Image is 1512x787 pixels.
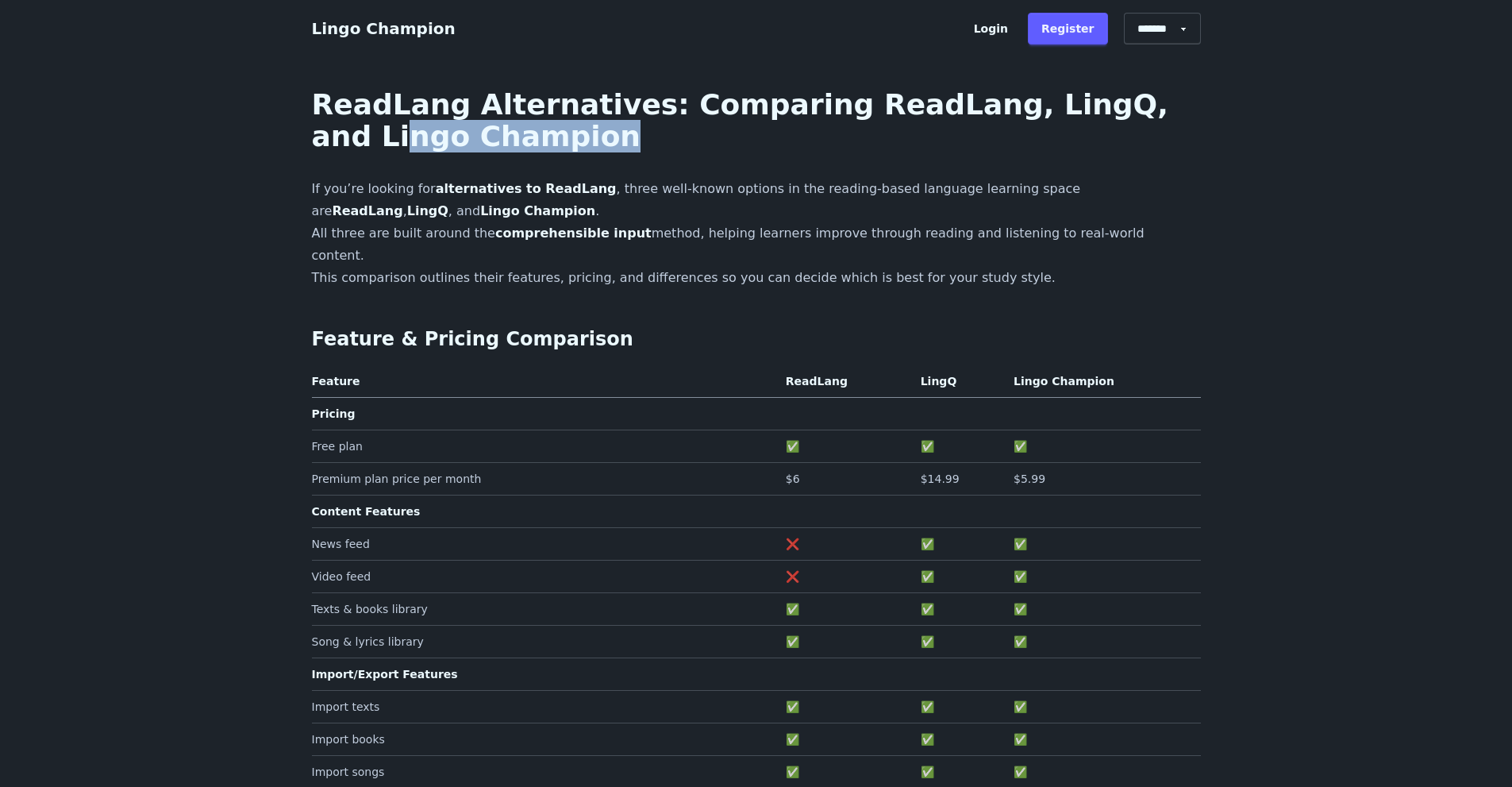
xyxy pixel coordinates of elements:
td: Free plan [312,430,779,462]
p: If you’re looking for , three well-known options in the reading-based language learning space are... [312,178,1201,289]
h1: ReadLang Alternatives: Comparing ReadLang, LingQ, and Lingo Champion [312,89,1201,152]
td: Import texts [312,690,779,723]
strong: ReadLang [332,203,402,218]
td: ✅ [914,560,1007,592]
td: Premium plan price per month [312,462,779,495]
td: ✅ [779,430,914,462]
td: ✅ [914,690,1007,723]
td: ✅ [779,625,914,658]
td: ✅ [1007,690,1201,723]
th: Lingo Champion [1007,372,1201,398]
td: Import books [312,723,779,755]
td: ❌ [779,527,914,560]
td: ✅ [779,723,914,755]
strong: comprehensible input [495,226,652,241]
strong: Content Features [312,505,421,518]
th: LingQ [914,372,1007,398]
strong: Lingo Champion [480,203,595,218]
strong: LingQ [407,203,448,218]
h2: Feature & Pricing Comparison [312,327,1201,353]
td: Video feed [312,560,779,592]
td: $6 [779,462,914,495]
td: ❌ [779,560,914,592]
td: News feed [312,527,779,560]
td: Song & lyrics library [312,625,779,658]
td: ✅ [914,723,1007,755]
td: ✅ [914,592,1007,625]
strong: Pricing [312,407,356,420]
th: Feature [312,372,779,398]
td: Texts & books library [312,592,779,625]
td: ✅ [1007,430,1201,462]
th: ReadLang [779,372,914,398]
td: ✅ [1007,625,1201,658]
td: ✅ [914,430,1007,462]
a: Login [960,13,1021,44]
strong: Import/Export Features [312,668,458,681]
td: ✅ [1007,560,1201,592]
td: ✅ [1007,527,1201,560]
a: Lingo Champion [312,19,456,38]
strong: alternatives to ReadLang [436,181,617,196]
td: ✅ [779,690,914,723]
td: ✅ [1007,723,1201,755]
td: ✅ [914,527,1007,560]
td: $5.99 [1007,462,1201,495]
td: ✅ [779,592,914,625]
td: $14.99 [914,462,1007,495]
td: ✅ [914,625,1007,658]
a: Register [1028,13,1108,44]
td: ✅ [1007,592,1201,625]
